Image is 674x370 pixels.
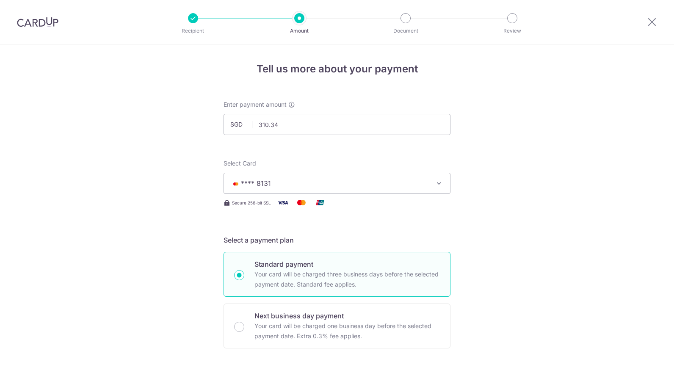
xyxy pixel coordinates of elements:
img: Union Pay [312,197,329,208]
p: Your card will be charged three business days before the selected payment date. Standard fee appl... [254,269,440,290]
span: Enter payment amount [224,100,287,109]
p: Recipient [162,27,224,35]
span: translation missing: en.payables.payment_networks.credit_card.summary.labels.select_card [224,160,256,167]
p: Next business day payment [254,311,440,321]
p: Document [374,27,437,35]
input: 0.00 [224,114,450,135]
p: Review [481,27,544,35]
h4: Tell us more about your payment [224,61,450,77]
span: SGD [230,120,252,129]
p: Your card will be charged one business day before the selected payment date. Extra 0.3% fee applies. [254,321,440,341]
img: CardUp [17,17,58,27]
p: Amount [268,27,331,35]
img: Mastercard [293,197,310,208]
img: Visa [274,197,291,208]
img: MASTERCARD [231,181,241,187]
p: Standard payment [254,259,440,269]
span: Secure 256-bit SSL [232,199,271,206]
h5: Select a payment plan [224,235,450,245]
